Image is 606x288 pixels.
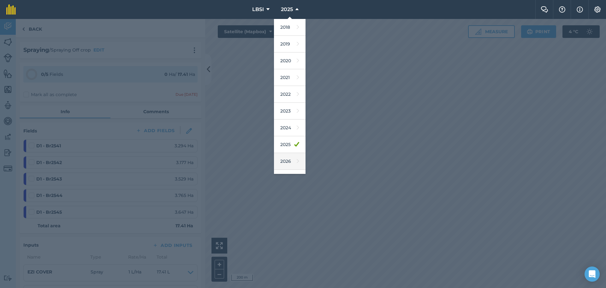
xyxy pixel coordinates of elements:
img: fieldmargin Logo [6,4,16,15]
a: 2024 [274,119,306,136]
a: 2019 [274,36,306,52]
img: svg+xml;base64,PHN2ZyB4bWxucz0iaHR0cDovL3d3dy53My5vcmcvMjAwMC9zdmciIHdpZHRoPSIxNyIgaGVpZ2h0PSIxNy... [577,6,583,13]
span: 2025 [281,6,293,13]
a: 2022 [274,86,306,103]
img: A cog icon [594,6,601,13]
img: Two speech bubbles overlapping with the left bubble in the forefront [541,6,548,13]
a: 2023 [274,103,306,119]
img: A question mark icon [558,6,566,13]
div: Open Intercom Messenger [585,267,600,282]
a: 2020 [274,52,306,69]
a: 2027 [274,170,306,187]
a: 2025 [274,136,306,153]
span: LBSI [252,6,264,13]
a: 2026 [274,153,306,170]
a: 2018 [274,19,306,36]
a: 2021 [274,69,306,86]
